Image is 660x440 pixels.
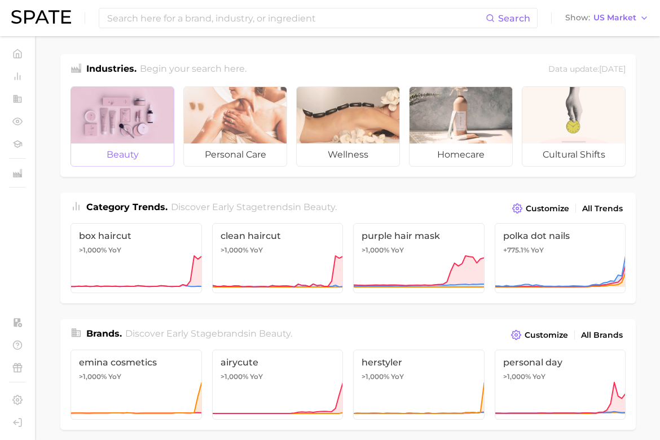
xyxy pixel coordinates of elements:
[579,201,626,216] a: All Trends
[531,246,544,255] span: YoY
[9,414,26,431] a: Log out. Currently logged in with e-mail pamela_lising@us.amorepacific.com.
[498,13,530,24] span: Search
[353,350,485,420] a: herstyler>1,000% YoY
[503,357,618,368] span: personal day
[86,62,137,77] h1: Industries.
[250,372,263,381] span: YoY
[106,8,486,28] input: Search here for a brand, industry, or ingredient
[86,328,122,339] span: Brands .
[503,230,618,241] span: polka dot nails
[410,143,512,166] span: homecare
[221,230,335,241] span: clean haircut
[79,230,193,241] span: box haircut
[296,86,400,167] a: wellness
[526,204,569,214] span: Customize
[362,230,476,241] span: purple hair mask
[79,246,107,254] span: >1,000%
[578,328,626,343] a: All Brands
[409,86,513,167] a: homecare
[509,201,572,216] button: Customize
[221,357,335,368] span: airycute
[11,10,71,24] img: SPATE
[522,143,625,166] span: cultural shifts
[125,328,292,339] span: Discover Early Stage brands in .
[533,372,545,381] span: YoY
[522,86,626,167] a: cultural shifts
[593,15,636,21] span: US Market
[525,330,568,340] span: Customize
[79,357,193,368] span: emina cosmetics
[565,15,590,21] span: Show
[562,11,652,25] button: ShowUS Market
[362,372,389,381] span: >1,000%
[212,350,344,420] a: airycute>1,000% YoY
[108,372,121,381] span: YoY
[259,328,291,339] span: beauty
[184,143,287,166] span: personal care
[212,223,344,293] a: clean haircut>1,000% YoY
[86,202,168,212] span: Category Trends .
[250,246,263,255] span: YoY
[391,372,404,381] span: YoY
[71,143,174,166] span: beauty
[503,246,529,254] span: +775.1%
[171,202,337,212] span: Discover Early Stage trends in .
[362,357,476,368] span: herstyler
[71,86,174,167] a: beauty
[353,223,485,293] a: purple hair mask>1,000% YoY
[391,246,404,255] span: YoY
[508,327,571,343] button: Customize
[79,372,107,381] span: >1,000%
[548,62,626,77] div: Data update: [DATE]
[71,350,202,420] a: emina cosmetics>1,000% YoY
[582,204,623,214] span: All Trends
[297,143,399,166] span: wellness
[303,202,335,212] span: beauty
[495,223,626,293] a: polka dot nails+775.1% YoY
[108,246,121,255] span: YoY
[183,86,287,167] a: personal care
[140,62,247,77] h2: Begin your search here.
[221,372,248,381] span: >1,000%
[362,246,389,254] span: >1,000%
[495,350,626,420] a: personal day>1,000% YoY
[503,372,531,381] span: >1,000%
[581,330,623,340] span: All Brands
[221,246,248,254] span: >1,000%
[71,223,202,293] a: box haircut>1,000% YoY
